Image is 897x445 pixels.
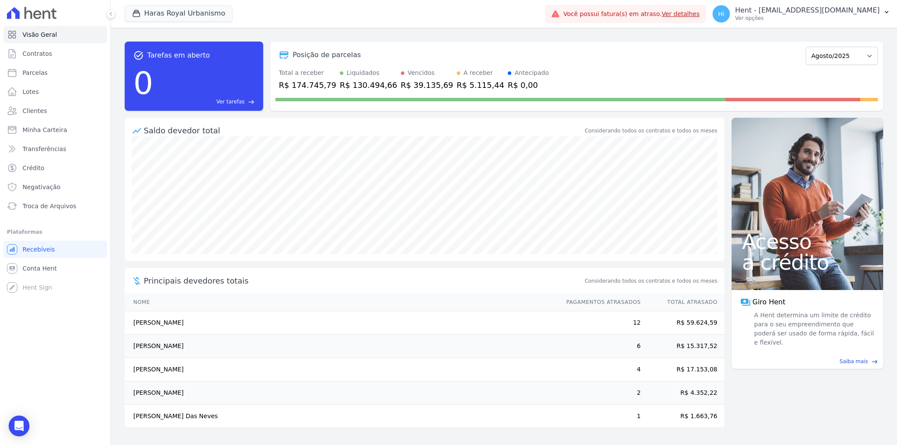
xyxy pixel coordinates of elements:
div: Open Intercom Messenger [9,416,29,436]
div: Plataformas [7,227,103,237]
a: Troca de Arquivos [3,197,107,215]
div: R$ 130.494,66 [340,79,397,91]
span: east [248,99,255,105]
div: Total a receber [279,68,336,77]
span: Hi [718,11,724,17]
td: [PERSON_NAME] [125,311,558,335]
a: Parcelas [3,64,107,81]
div: Vencidos [408,68,435,77]
span: Saiba mais [839,358,868,365]
span: Lotes [23,87,39,96]
span: Visão Geral [23,30,57,39]
p: Ver opções [735,15,880,22]
span: task_alt [133,50,144,61]
span: Considerando todos os contratos e todos os meses [585,277,717,285]
div: R$ 5.115,44 [457,79,504,91]
span: Minha Carteira [23,126,67,134]
div: R$ 174.745,79 [279,79,336,91]
td: R$ 4.352,22 [641,381,724,405]
td: 4 [558,358,641,381]
span: Contratos [23,49,52,58]
span: Giro Hent [752,297,785,307]
div: R$ 39.135,69 [401,79,453,91]
a: Ver tarefas east [157,98,255,106]
a: Transferências [3,140,107,158]
span: Você possui fatura(s) em atraso. [563,10,700,19]
td: R$ 59.624,59 [641,311,724,335]
th: Pagamentos Atrasados [558,293,641,311]
a: Conta Hent [3,260,107,277]
td: [PERSON_NAME] Das Neves [125,405,558,428]
button: Hi Hent - [EMAIL_ADDRESS][DOMAIN_NAME] Ver opções [706,2,897,26]
a: Recebíveis [3,241,107,258]
span: Clientes [23,106,47,115]
td: R$ 15.317,52 [641,335,724,358]
a: Visão Geral [3,26,107,43]
div: 0 [133,61,153,106]
td: [PERSON_NAME] [125,358,558,381]
td: 6 [558,335,641,358]
td: 12 [558,311,641,335]
td: 1 [558,405,641,428]
td: [PERSON_NAME] [125,335,558,358]
td: [PERSON_NAME] [125,381,558,405]
div: Saldo devedor total [144,125,583,136]
a: Lotes [3,83,107,100]
th: Total Atrasado [641,293,724,311]
a: Crédito [3,159,107,177]
span: Principais devedores totais [144,275,583,287]
div: Liquidados [347,68,380,77]
a: Ver detalhes [661,10,700,17]
span: a crédito [742,252,873,273]
div: A receber [464,68,493,77]
p: Hent - [EMAIL_ADDRESS][DOMAIN_NAME] [735,6,880,15]
a: Clientes [3,102,107,119]
span: Negativação [23,183,61,191]
span: Ver tarefas [216,98,245,106]
th: Nome [125,293,558,311]
span: Crédito [23,164,45,172]
span: Tarefas em aberto [147,50,210,61]
div: Antecipado [515,68,549,77]
a: Contratos [3,45,107,62]
span: Recebíveis [23,245,55,254]
span: Parcelas [23,68,48,77]
span: Conta Hent [23,264,57,273]
span: Troca de Arquivos [23,202,76,210]
div: Posição de parcelas [293,50,361,60]
td: 2 [558,381,641,405]
span: east [871,358,878,365]
span: A Hent determina um limite de crédito para o seu empreendimento que poderá ser usado de forma ráp... [752,311,874,347]
button: Haras Royal Urbanismo [125,5,232,22]
a: Saiba mais east [737,358,878,365]
div: Considerando todos os contratos e todos os meses [585,127,717,135]
div: R$ 0,00 [508,79,549,91]
a: Negativação [3,178,107,196]
span: Acesso [742,231,873,252]
a: Minha Carteira [3,121,107,139]
span: Transferências [23,145,66,153]
td: R$ 17.153,08 [641,358,724,381]
td: R$ 1.663,76 [641,405,724,428]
